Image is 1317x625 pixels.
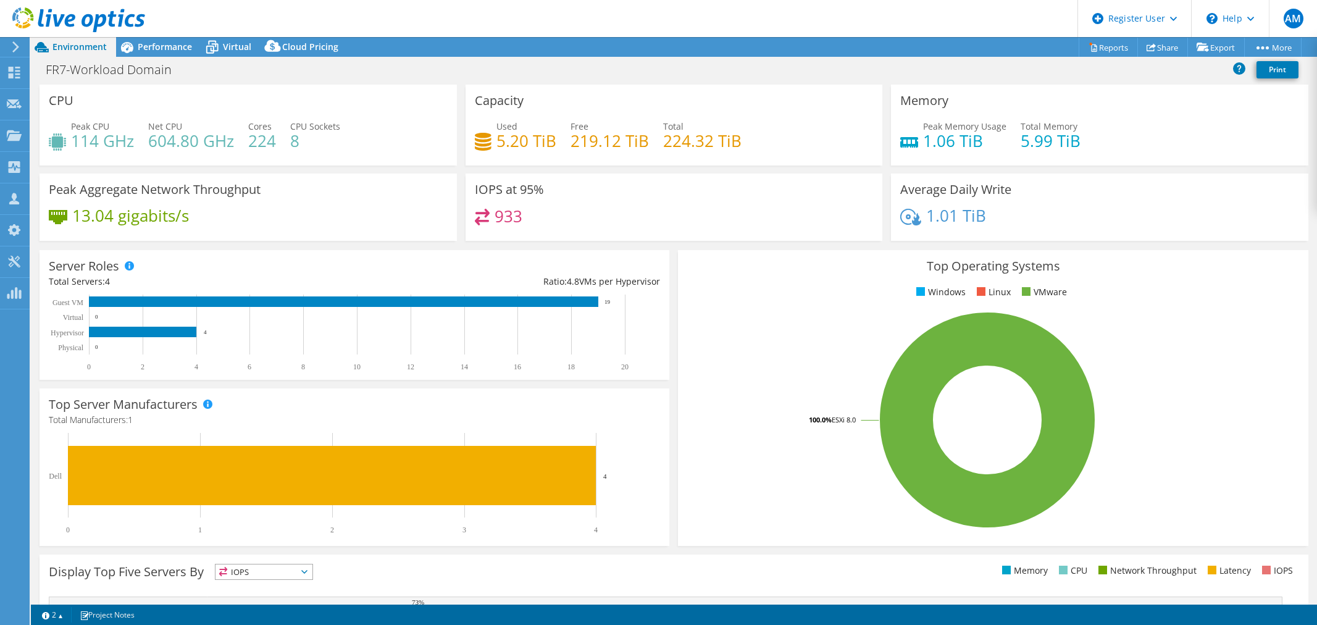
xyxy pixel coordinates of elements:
[1284,9,1303,28] span: AM
[330,526,334,534] text: 2
[148,120,182,132] span: Net CPU
[923,120,1006,132] span: Peak Memory Usage
[1256,61,1298,78] a: Print
[72,209,189,222] h4: 13.04 gigabits/s
[49,183,261,196] h3: Peak Aggregate Network Throughput
[248,134,276,148] h4: 224
[223,41,251,52] span: Virtual
[687,259,1298,273] h3: Top Operating Systems
[663,120,684,132] span: Total
[1021,120,1077,132] span: Total Memory
[87,363,91,371] text: 0
[354,275,660,288] div: Ratio: VMs per Hypervisor
[832,415,856,424] tspan: ESXi 8.0
[71,607,143,623] a: Project Notes
[51,329,84,337] text: Hypervisor
[290,120,340,132] span: CPU Sockets
[40,63,191,77] h1: FR7-Workload Domain
[809,415,832,424] tspan: 100.0%
[926,209,986,222] h4: 1.01 TiB
[1056,564,1087,577] li: CPU
[1244,38,1302,57] a: More
[594,526,598,534] text: 4
[71,120,109,132] span: Peak CPU
[138,41,192,52] span: Performance
[621,363,629,371] text: 20
[71,134,134,148] h4: 114 GHz
[95,314,98,320] text: 0
[301,363,305,371] text: 8
[248,120,272,132] span: Cores
[567,275,579,287] span: 4.8
[215,564,312,579] span: IOPS
[514,363,521,371] text: 16
[49,472,62,480] text: Dell
[66,526,70,534] text: 0
[128,414,133,426] span: 1
[900,94,948,107] h3: Memory
[95,344,98,350] text: 0
[1206,13,1218,24] svg: \n
[462,526,466,534] text: 3
[148,134,234,148] h4: 604.80 GHz
[475,183,544,196] h3: IOPS at 95%
[49,259,119,273] h3: Server Roles
[198,526,202,534] text: 1
[1019,285,1067,299] li: VMware
[49,398,198,411] h3: Top Server Manufacturers
[49,94,73,107] h3: CPU
[663,134,742,148] h4: 224.32 TiB
[900,183,1011,196] h3: Average Daily Write
[475,94,524,107] h3: Capacity
[290,134,340,148] h4: 8
[923,134,1006,148] h4: 1.06 TiB
[974,285,1011,299] li: Linux
[49,275,354,288] div: Total Servers:
[353,363,361,371] text: 10
[603,472,607,480] text: 4
[49,413,660,427] h4: Total Manufacturers:
[407,363,414,371] text: 12
[567,363,575,371] text: 18
[571,134,649,148] h4: 219.12 TiB
[194,363,198,371] text: 4
[105,275,110,287] span: 4
[571,120,588,132] span: Free
[52,41,107,52] span: Environment
[604,299,611,305] text: 19
[204,329,207,335] text: 4
[1205,564,1251,577] li: Latency
[52,298,83,307] text: Guest VM
[1079,38,1138,57] a: Reports
[63,313,84,322] text: Virtual
[496,120,517,132] span: Used
[412,598,424,606] text: 73%
[496,134,556,148] h4: 5.20 TiB
[1021,134,1081,148] h4: 5.99 TiB
[1095,564,1197,577] li: Network Throughput
[1259,564,1293,577] li: IOPS
[33,607,72,623] a: 2
[1137,38,1188,57] a: Share
[141,363,144,371] text: 2
[999,564,1048,577] li: Memory
[58,343,83,352] text: Physical
[1187,38,1245,57] a: Export
[461,363,468,371] text: 14
[248,363,251,371] text: 6
[913,285,966,299] li: Windows
[495,209,522,223] h4: 933
[282,41,338,52] span: Cloud Pricing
